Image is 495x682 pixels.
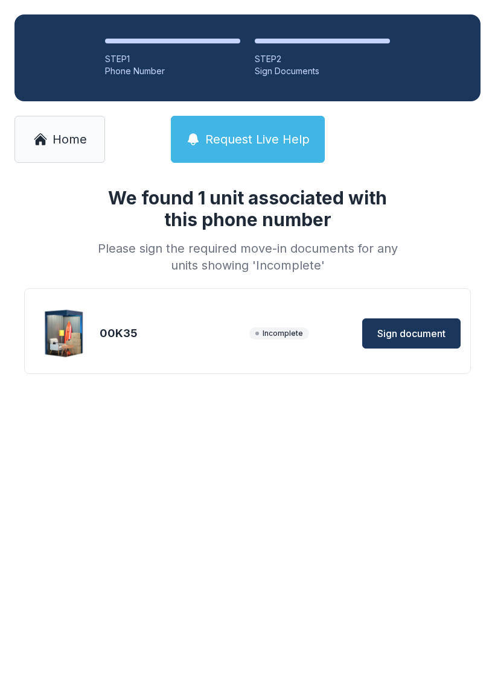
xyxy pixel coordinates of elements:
div: STEP 2 [255,53,390,65]
span: Home [53,131,87,148]
span: Request Live Help [205,131,310,148]
span: Sign document [377,326,445,341]
div: Please sign the required move-in documents for any units showing 'Incomplete' [93,240,402,274]
span: Incomplete [249,327,309,339]
div: 00K35 [100,325,244,342]
div: STEP 1 [105,53,240,65]
div: Phone Number [105,65,240,77]
div: Sign Documents [255,65,390,77]
h1: We found 1 unit associated with this phone number [93,187,402,230]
